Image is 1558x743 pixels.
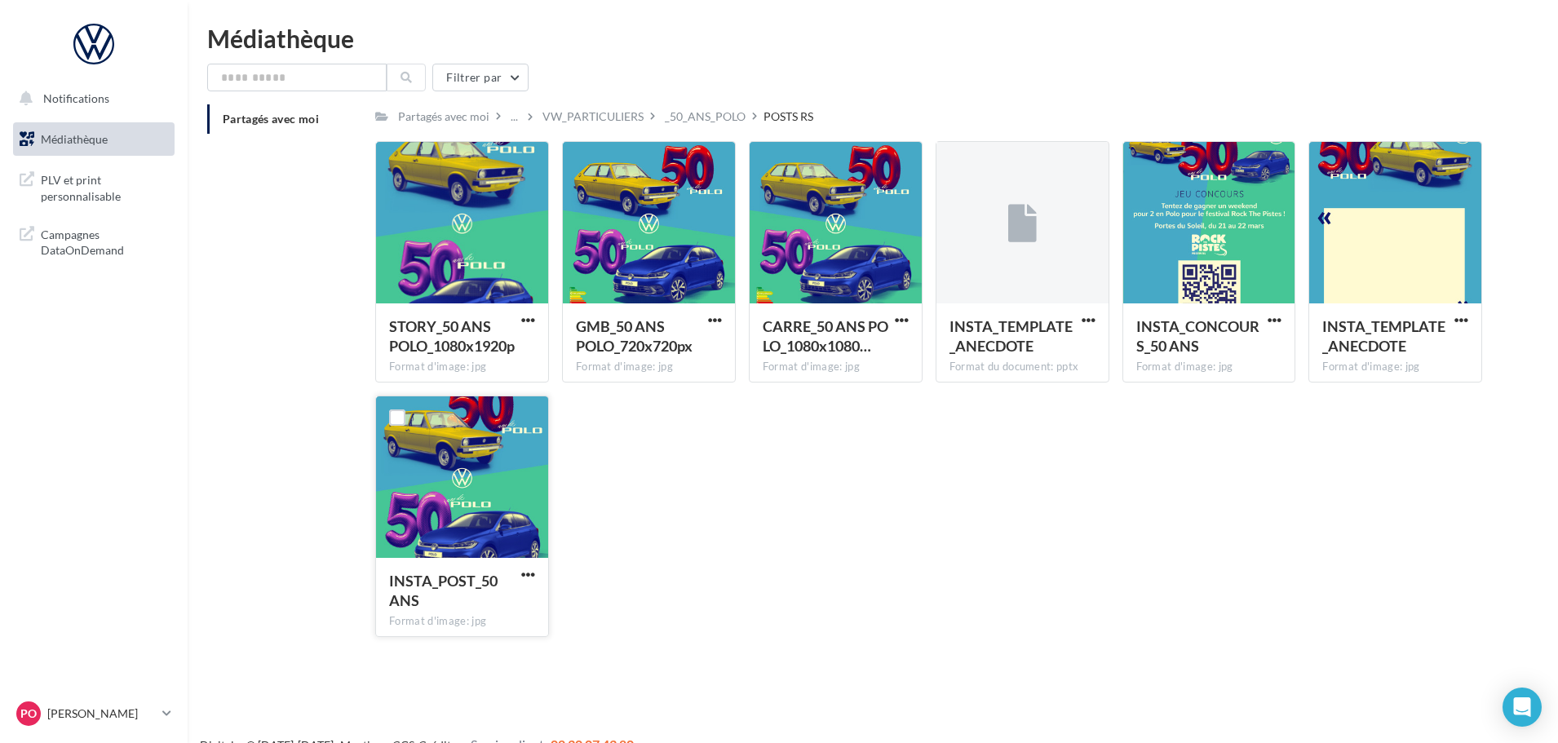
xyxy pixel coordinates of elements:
p: [PERSON_NAME] [47,705,156,722]
a: Médiathèque [10,122,178,157]
div: Format d'image: jpg [389,360,535,374]
span: STORY_50 ANS POLO_1080x1920p [389,317,515,355]
span: PLV et print personnalisable [41,169,168,204]
div: ... [507,105,521,128]
span: PO [20,705,37,722]
span: INSTA_TEMPLATE_ANECDOTE [1322,317,1445,355]
span: GMB_50 ANS POLO_720x720px [576,317,693,355]
div: Format d'image: jpg [389,614,535,629]
div: _50_ANS_POLO [665,108,746,125]
button: Notifications [10,82,171,116]
a: PO [PERSON_NAME] [13,698,175,729]
span: INSTA_POST_50 ANS [389,572,498,609]
span: Notifications [43,91,109,105]
div: Format d'image: jpg [1322,360,1468,374]
div: Format d'image: jpg [763,360,909,374]
a: PLV et print personnalisable [10,162,178,210]
div: Médiathèque [207,26,1538,51]
span: INSTA_CONCOURS_50 ANS [1136,317,1259,355]
div: Partagés avec moi [398,108,489,125]
div: Open Intercom Messenger [1503,688,1542,727]
div: Format d'image: jpg [1136,360,1282,374]
span: Médiathèque [41,132,108,146]
button: Filtrer par [432,64,529,91]
span: Partagés avec moi [223,112,319,126]
div: Format du document: pptx [949,360,1095,374]
div: Format d'image: jpg [576,360,722,374]
div: POSTS RS [764,108,813,125]
span: INSTA_TEMPLATE_ANECDOTE [949,317,1073,355]
span: Campagnes DataOnDemand [41,223,168,259]
span: CARRE_50 ANS POLO_1080x1080px [763,317,888,355]
a: Campagnes DataOnDemand [10,217,178,265]
div: VW_PARTICULIERS [542,108,644,125]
